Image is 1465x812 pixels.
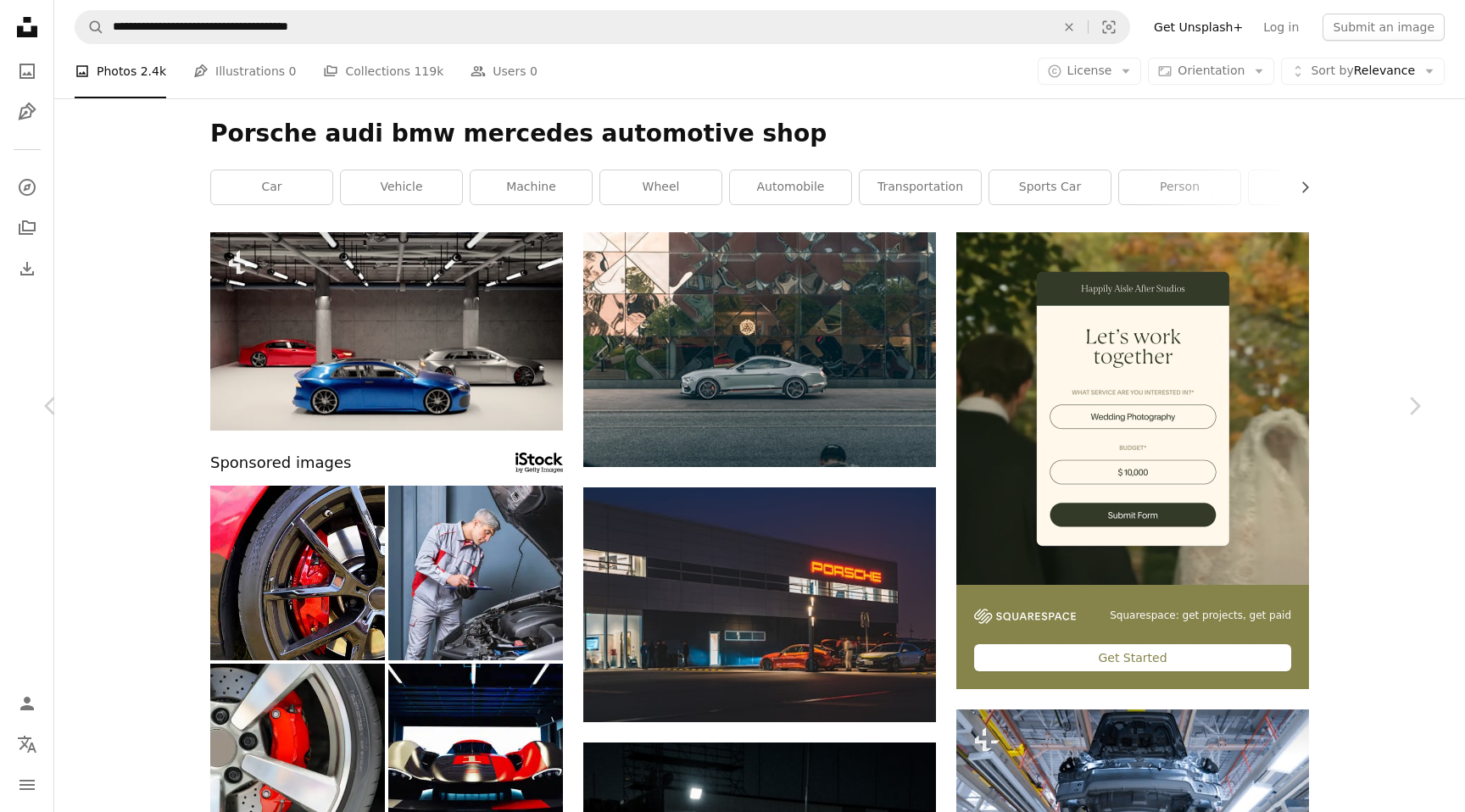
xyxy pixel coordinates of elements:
a: Illustrations [10,95,44,129]
button: Submit an image [1323,14,1445,41]
a: Squarespace: get projects, get paidGet Started [956,232,1309,689]
button: Clear [1050,11,1088,43]
a: Log in / Sign up [10,687,44,720]
a: a car parked on the side of a road [583,342,936,357]
img: Three different colored cars parked in a garage [210,232,563,431]
button: Orientation [1148,58,1274,85]
button: Visual search [1089,11,1129,43]
button: scroll list to the right [1290,170,1309,204]
span: 119k [414,62,443,81]
img: Alloy wheel with calipers and racing brakes of the sport car. [210,486,385,660]
span: Orientation [1178,64,1245,77]
a: tire [1249,170,1370,204]
div: Get Started [974,644,1291,671]
button: Search Unsplash [75,11,104,43]
span: Sort by [1311,64,1353,77]
a: transportation [860,170,981,204]
a: automobile [730,170,851,204]
button: Language [10,727,44,761]
a: Log in [1253,14,1309,41]
a: Next [1363,325,1465,487]
button: Sort byRelevance [1281,58,1445,85]
a: person [1119,170,1240,204]
a: Illustrations 0 [193,44,296,98]
img: Porsche building [583,487,936,722]
a: Explore [10,170,44,204]
a: Download History [10,252,44,286]
img: file-1747939142011-51e5cc87e3c9 [974,609,1076,624]
a: Collections 119k [323,44,443,98]
a: sports car [989,170,1111,204]
h1: Porsche audi bmw mercedes automotive shop [210,119,1309,149]
a: vehicle [341,170,462,204]
span: Sponsored images [210,451,351,476]
span: License [1067,64,1112,77]
button: License [1038,58,1142,85]
span: Relevance [1311,63,1415,80]
img: file-1747939393036-2c53a76c450aimage [956,232,1309,585]
a: Three different colored cars parked in a garage [210,323,563,338]
form: Find visuals sitewide [75,10,1130,44]
span: 0 [530,62,538,81]
a: machine [471,170,592,204]
a: wheel [600,170,721,204]
img: Auto Mechanic Service Form Filling the Engine in the Car [388,486,563,660]
a: Users 0 [471,44,538,98]
span: 0 [289,62,297,81]
button: Menu [10,768,44,802]
a: Photos [10,54,44,88]
img: a car parked on the side of a road [583,232,936,467]
a: Get Unsplash+ [1144,14,1253,41]
a: Porsche building [583,597,936,612]
a: Collections [10,211,44,245]
a: car [211,170,332,204]
span: Squarespace: get projects, get paid [1110,609,1291,623]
